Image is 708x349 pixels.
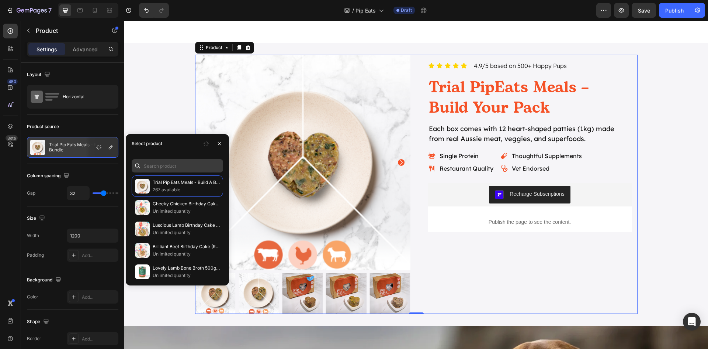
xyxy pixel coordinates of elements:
[135,264,150,279] img: collections
[135,179,150,194] img: collections
[82,294,117,301] div: Add...
[153,200,220,208] p: Cheeky Chicken Birthday Cake (Retail)
[638,7,650,14] span: Save
[49,142,115,153] p: Trial Pip Eats Meals - Build A Bundle
[135,243,150,258] img: collections
[153,186,220,194] p: 267 available
[3,3,55,18] button: 7
[304,198,507,205] p: Publish the page to see the content.
[27,70,52,80] div: Layout
[30,140,45,155] img: product feature img
[274,138,280,145] button: Carousel Next Arrow
[63,88,108,105] div: Horizontal
[135,222,150,236] img: collections
[7,79,18,85] div: 450
[153,264,220,272] p: Lovely Lamb Bone Broth 500g Retail
[355,7,376,14] span: Pip Eats
[82,252,117,259] div: Add...
[365,165,446,183] button: Recharge Subscriptions
[632,3,656,18] button: Save
[352,7,354,14] span: /
[48,6,52,15] p: 7
[135,200,150,215] img: collections
[665,7,684,14] div: Publish
[659,3,690,18] button: Publish
[153,250,220,258] p: Unlimited quantity
[27,317,51,327] div: Shape
[27,232,39,239] div: Width
[27,294,38,300] div: Color
[350,41,442,49] p: 4.9/5 based on 500+ Happy Pups
[315,143,369,152] p: Restaurant Quality
[80,24,100,30] div: Product
[132,140,162,147] div: Select product
[388,143,458,152] p: Vet Endorsed
[124,21,708,349] iframe: Design area
[27,275,63,285] div: Background
[388,131,458,140] p: Thoughtful Supplements
[153,272,220,279] p: Unlimited quantity
[153,243,220,250] p: Brilliant Beef Birthday Cake (Retail)
[304,56,507,98] h2: Trial PipEats Meals – Build Your Pack
[27,190,35,196] div: Gap
[153,208,220,215] p: Unlimited quantity
[139,3,169,18] div: Undo/Redo
[132,159,223,172] input: Search in Settings & Advanced
[73,45,98,53] p: Advanced
[27,123,59,130] div: Product source
[385,170,440,177] div: Recharge Subscriptions
[27,213,46,223] div: Size
[37,45,57,53] p: Settings
[27,171,71,181] div: Column spacing
[27,335,41,342] div: Border
[305,103,507,123] p: Each box comes with 12 heart-shaped patties (1kg) made from real Aussie meat, veggies, and superf...
[315,131,369,140] p: Single Protein
[153,222,220,229] p: Luscious Lamb Birthday Cake (Retail)
[27,252,44,259] div: Padding
[36,26,98,35] p: Product
[6,135,18,141] div: Beta
[82,336,117,342] div: Add...
[67,187,89,200] input: Auto
[67,229,118,242] input: Auto
[683,313,701,331] div: Open Intercom Messenger
[153,229,220,236] p: Unlimited quantity
[153,179,220,186] p: Trial Pip Eats Meals - Build A Bundle
[401,7,412,14] span: Draft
